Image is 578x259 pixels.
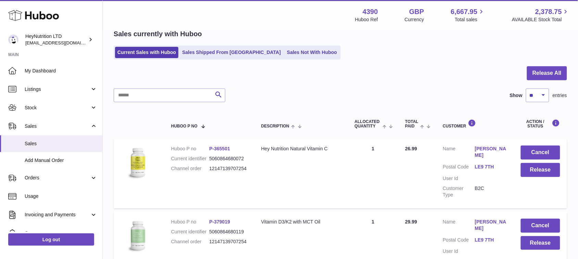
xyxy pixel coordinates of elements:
dd: 12147139707254 [209,165,248,172]
div: Action / Status [521,119,560,128]
span: Invoicing and Payments [25,212,90,218]
label: Show [510,92,523,99]
img: 43901725566864.jpeg [121,146,155,180]
span: [EMAIL_ADDRESS][DOMAIN_NAME] [25,40,101,45]
div: HeyNutrition LTD [25,33,87,46]
dt: Name [443,219,475,233]
a: P-379019 [209,219,230,224]
a: Current Sales with Huboo [115,47,178,58]
div: Currency [405,16,424,23]
span: My Dashboard [25,68,97,74]
span: Add Manual Order [25,157,97,164]
span: Listings [25,86,90,93]
strong: GBP [409,7,424,16]
a: LE9 7TH [475,237,507,243]
span: Usage [25,193,97,200]
span: ALLOCATED Quantity [355,120,381,128]
span: Cases [25,230,97,236]
strong: 4390 [363,7,378,16]
dt: Channel order [171,165,210,172]
dt: User Id [443,248,475,255]
span: entries [553,92,567,99]
dd: 12147139707254 [209,238,248,245]
div: Vitamin D3/K2 with MCT Oil [261,219,341,225]
dt: User Id [443,175,475,182]
dt: Channel order [171,238,210,245]
span: Total sales [455,16,485,23]
a: [PERSON_NAME] [475,146,507,159]
a: 6,667.95 Total sales [451,7,486,23]
a: Sales Not With Huboo [285,47,339,58]
h2: Sales currently with Huboo [114,29,202,39]
span: Sales [25,140,97,147]
div: Hey Nutrition Natural Vitamin C [261,146,341,152]
span: 2,378.75 [535,7,562,16]
dd: 5060864680119 [209,229,248,235]
a: [PERSON_NAME] [475,219,507,232]
span: Sales [25,123,90,129]
td: 1 [348,139,399,208]
dt: Postal Code [443,237,475,245]
span: 6,667.95 [451,7,478,16]
button: Release All [527,66,567,80]
a: 2,378.75 AVAILABLE Stock Total [512,7,570,23]
dt: Customer Type [443,185,475,198]
dt: Name [443,146,475,160]
dd: B2C [475,185,507,198]
img: 43901725566257.jpg [121,219,155,253]
div: Customer [443,119,507,128]
a: P-365501 [209,146,230,151]
dt: Current identifier [171,229,210,235]
span: Total paid [405,120,418,128]
span: 26.99 [405,146,417,151]
button: Release [521,236,560,250]
div: Huboo Ref [355,16,378,23]
a: Log out [8,233,94,246]
dd: 5060864680072 [209,155,248,162]
span: Orders [25,175,90,181]
span: Huboo P no [171,124,198,128]
button: Release [521,163,560,177]
button: Cancel [521,146,560,160]
span: AVAILABLE Stock Total [512,16,570,23]
span: Description [261,124,289,128]
a: Sales Shipped From [GEOGRAPHIC_DATA] [180,47,283,58]
dt: Huboo P no [171,146,210,152]
dt: Postal Code [443,164,475,172]
a: LE9 7TH [475,164,507,170]
button: Cancel [521,219,560,233]
span: Stock [25,105,90,111]
img: info@heynutrition.com [8,35,18,45]
span: 29.99 [405,219,417,224]
dt: Huboo P no [171,219,210,225]
dt: Current identifier [171,155,210,162]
